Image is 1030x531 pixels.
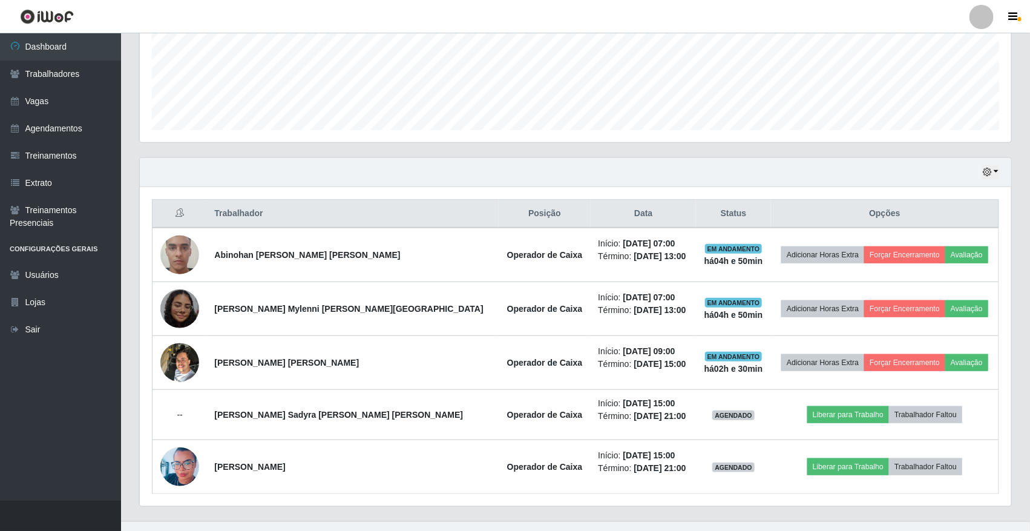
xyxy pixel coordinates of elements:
button: Forçar Encerramento [864,354,945,371]
button: Avaliação [945,354,988,371]
li: Início: [598,291,689,304]
strong: [PERSON_NAME] Mylenni [PERSON_NAME][GEOGRAPHIC_DATA] [214,304,483,314]
time: [DATE] 15:00 [623,450,675,460]
span: AGENDADO [712,411,755,420]
li: Início: [598,345,689,358]
li: Término: [598,304,689,317]
strong: Operador de Caixa [507,304,583,314]
img: 1742135666821.jpeg [160,289,199,328]
time: [DATE] 15:00 [623,398,675,408]
button: Avaliação [945,300,988,317]
time: [DATE] 07:00 [623,239,675,248]
button: Forçar Encerramento [864,300,945,317]
th: Posição [499,200,591,228]
li: Término: [598,250,689,263]
button: Forçar Encerramento [864,246,945,263]
th: Opções [771,200,999,228]
strong: há 04 h e 50 min [704,310,763,320]
strong: [PERSON_NAME] [PERSON_NAME] [214,358,359,368]
time: [DATE] 15:00 [634,359,686,369]
time: [DATE] 21:00 [634,463,686,473]
button: Adicionar Horas Extra [781,354,864,371]
li: Início: [598,397,689,410]
button: Adicionar Horas Extra [781,246,864,263]
td: -- [153,390,208,440]
th: Status [696,200,771,228]
li: Início: [598,449,689,462]
li: Início: [598,237,689,250]
strong: há 04 h e 50 min [704,256,763,266]
strong: há 02 h e 30 min [704,364,763,374]
time: [DATE] 13:00 [634,305,686,315]
img: 1737053662969.jpeg [160,220,199,289]
th: Data [591,200,696,228]
button: Trabalhador Faltou [889,406,962,423]
span: EM ANDAMENTO [705,244,763,254]
time: [DATE] 07:00 [623,292,675,302]
button: Avaliação [945,246,988,263]
button: Adicionar Horas Extra [781,300,864,317]
li: Término: [598,410,689,423]
time: [DATE] 13:00 [634,251,686,261]
strong: [PERSON_NAME] Sadyra [PERSON_NAME] [PERSON_NAME] [214,410,463,420]
strong: [PERSON_NAME] [214,462,285,472]
img: 1725217718320.jpeg [160,337,199,388]
span: AGENDADO [712,463,755,472]
button: Trabalhador Faltou [889,458,962,475]
time: [DATE] 09:00 [623,346,675,356]
time: [DATE] 21:00 [634,411,686,421]
li: Término: [598,462,689,475]
button: Liberar para Trabalho [807,458,889,475]
strong: Operador de Caixa [507,250,583,260]
strong: Operador de Caixa [507,462,583,472]
strong: Operador de Caixa [507,358,583,368]
img: 1650895174401.jpeg [160,443,199,492]
span: EM ANDAMENTO [705,298,763,308]
img: CoreUI Logo [20,9,74,24]
strong: Operador de Caixa [507,410,583,420]
th: Trabalhador [207,200,498,228]
span: EM ANDAMENTO [705,352,763,361]
strong: Abinohan [PERSON_NAME] [PERSON_NAME] [214,250,400,260]
li: Término: [598,358,689,371]
button: Liberar para Trabalho [807,406,889,423]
